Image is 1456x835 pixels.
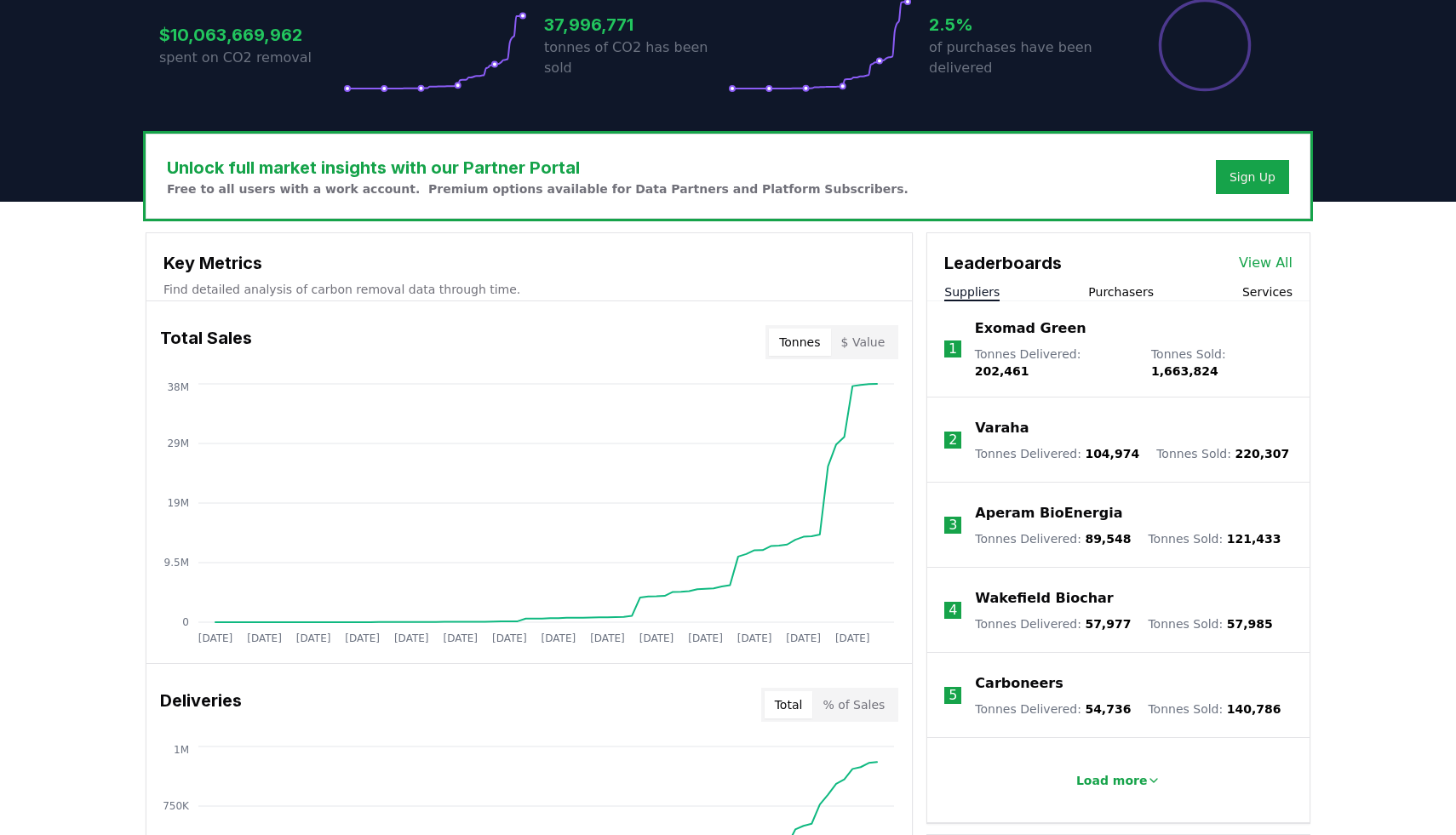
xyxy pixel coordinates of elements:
[688,632,723,644] tspan: [DATE]
[1148,701,1281,718] p: Tonnes Sold :
[1230,169,1275,186] a: Sign Up
[975,346,1134,380] p: Tonnes Delivered :
[949,685,957,706] p: 5
[1063,764,1175,798] button: Load more
[198,632,233,644] tspan: [DATE]
[835,632,870,644] tspan: [DATE]
[975,418,1029,438] a: Varaha
[737,632,772,644] tspan: [DATE]
[1227,702,1281,716] span: 140,786
[831,329,896,356] button: $ Value
[929,12,1113,37] h3: 2.5%
[975,445,1139,462] p: Tonnes Delivered :
[949,515,957,535] p: 3
[345,632,380,644] tspan: [DATE]
[163,281,895,298] p: Find detailed analysis of carbon removal data through time.
[1239,253,1293,273] a: View All
[975,530,1131,547] p: Tonnes Delivered :
[949,600,957,621] p: 4
[443,632,478,644] tspan: [DATE]
[975,615,1131,632] p: Tonnes Delivered :
[160,688,242,722] h3: Deliveries
[1151,364,1218,378] span: 1,663,824
[975,588,1113,609] a: Wakefield Biochar
[1148,615,1272,632] p: Tonnes Sold :
[975,673,1063,694] a: Carboneers
[1085,702,1131,716] span: 54,736
[975,318,1086,339] a: Exomad Green
[167,497,189,509] tspan: 19M
[182,616,189,628] tspan: 0
[769,329,830,356] button: Tonnes
[167,180,909,197] p: Free to all users with a work account. Premium options available for Data Partners and Platform S...
[949,430,957,450] p: 2
[296,632,331,644] tspan: [DATE]
[164,557,189,569] tspan: 9.5M
[1085,532,1131,546] span: 89,548
[159,22,343,48] h3: $10,063,669,962
[929,37,1113,78] p: of purchases have been delivered
[163,800,190,812] tspan: 750K
[394,632,429,644] tspan: [DATE]
[544,37,728,78] p: tonnes of CO2 has been sold
[1227,532,1281,546] span: 121,433
[975,364,1029,378] span: 202,461
[1076,772,1148,789] p: Load more
[247,632,282,644] tspan: [DATE]
[975,503,1122,523] a: Aperam BioEnergia
[160,325,252,359] h3: Total Sales
[765,691,813,718] button: Total
[1216,160,1289,194] button: Sign Up
[975,701,1131,718] p: Tonnes Delivered :
[590,632,625,644] tspan: [DATE]
[1085,447,1139,460] span: 104,974
[949,339,957,359] p: 1
[1227,617,1273,631] span: 57,985
[542,632,576,644] tspan: [DATE]
[812,691,895,718] button: % of Sales
[163,250,895,276] h3: Key Metrics
[1156,445,1289,462] p: Tonnes Sold :
[544,12,728,37] h3: 37,996,771
[944,283,1000,300] button: Suppliers
[1242,283,1293,300] button: Services
[786,632,821,644] tspan: [DATE]
[1085,617,1131,631] span: 57,977
[167,155,909,180] h3: Unlock full market insights with our Partner Portal
[639,632,674,644] tspan: [DATE]
[1088,283,1154,300] button: Purchasers
[944,250,1062,276] h3: Leaderboards
[167,381,189,393] tspan: 38M
[1151,346,1293,380] p: Tonnes Sold :
[492,632,527,644] tspan: [DATE]
[1148,530,1281,547] p: Tonnes Sold :
[167,438,189,449] tspan: 29M
[1235,447,1289,460] span: 220,307
[174,744,189,756] tspan: 1M
[159,48,343,68] p: spent on CO2 removal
